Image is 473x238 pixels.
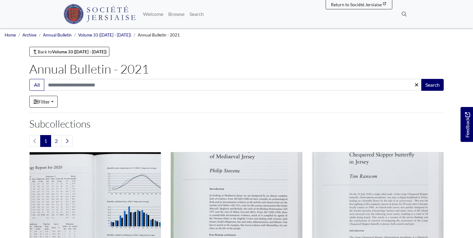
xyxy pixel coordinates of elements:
[166,8,187,20] a: Browse
[187,8,206,20] a: Search
[138,32,180,37] span: Annual Bulletin - 2021
[44,79,422,91] input: Search this collection...
[5,32,16,37] a: Home
[461,107,473,142] a: Would you like to provide feedback?
[40,135,51,147] span: Goto page 1
[78,32,131,37] a: Volume 33 ([DATE] - [DATE])
[43,32,72,37] a: Annual Bulletin
[22,32,36,37] a: Archive
[331,2,382,7] span: Return to Société Jersiaise
[29,135,444,147] nav: pagination
[29,135,41,147] li: Previous page
[29,79,44,91] button: All
[64,4,136,24] img: Société Jersiaise
[29,118,444,130] h2: Subcollections
[29,61,444,76] h1: Annual Bulletin - 2021
[29,47,109,56] a: Back toVolume 33 ([DATE] - [DATE])
[51,135,62,147] a: Goto page 2
[464,112,471,138] span: Feedback
[141,8,166,20] a: Welcome
[29,96,58,108] a: Filter
[64,2,136,26] a: Société Jersiaise logo
[421,79,444,91] button: Search
[61,135,73,147] a: Next page
[52,49,107,54] strong: Volume 33 ([DATE] - [DATE])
